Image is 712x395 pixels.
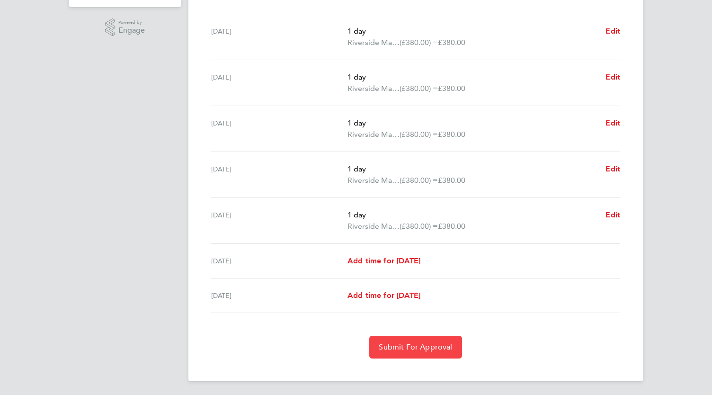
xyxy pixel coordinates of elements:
p: 1 day [347,117,598,129]
span: Edit [605,118,620,127]
span: Riverside Main works 06-K384.01-C 9200057808P [347,175,400,186]
div: [DATE] [211,255,347,267]
span: Riverside Main works 06-K384.01-C 9200057808P [347,129,400,140]
span: (£380.00) = [400,38,438,47]
span: (£380.00) = [400,176,438,185]
p: 1 day [347,163,598,175]
a: Edit [605,117,620,129]
p: 1 day [347,26,598,37]
span: £380.00 [438,130,465,139]
a: Edit [605,163,620,175]
a: Edit [605,72,620,83]
div: [DATE] [211,209,347,232]
div: [DATE] [211,26,347,48]
span: Edit [605,27,620,36]
a: Add time for [DATE] [347,290,420,301]
span: Edit [605,164,620,173]
span: Riverside Main works 06-K384.01-C 9200057808P [347,37,400,48]
p: 1 day [347,72,598,83]
span: Submit For Approval [379,342,452,352]
div: [DATE] [211,290,347,301]
span: Add time for [DATE] [347,256,420,265]
div: [DATE] [211,72,347,94]
span: (£380.00) = [400,130,438,139]
span: £380.00 [438,38,465,47]
div: [DATE] [211,163,347,186]
span: Engage [118,27,145,35]
a: Edit [605,26,620,37]
span: (£380.00) = [400,222,438,231]
span: Edit [605,210,620,219]
span: Add time for [DATE] [347,291,420,300]
div: [DATE] [211,117,347,140]
span: Edit [605,72,620,81]
span: Powered by [118,18,145,27]
a: Powered byEngage [105,18,145,36]
span: Riverside Main works 06-K384.01-C 9200057808P [347,221,400,232]
button: Submit For Approval [369,336,462,359]
span: £380.00 [438,176,465,185]
span: £380.00 [438,222,465,231]
a: Add time for [DATE] [347,255,420,267]
a: Edit [605,209,620,221]
p: 1 day [347,209,598,221]
span: Riverside Main works 06-K384.01-C 9200057808P [347,83,400,94]
span: (£380.00) = [400,84,438,93]
span: £380.00 [438,84,465,93]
